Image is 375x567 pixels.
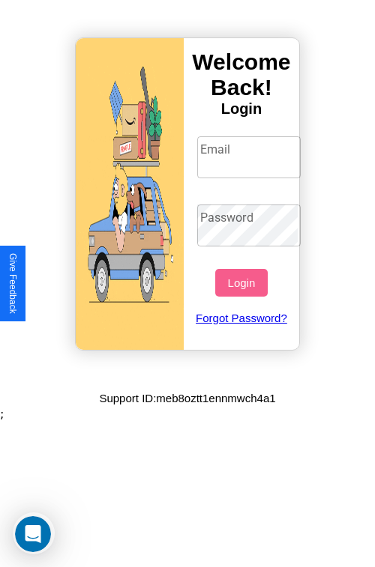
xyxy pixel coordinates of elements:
[215,269,267,297] button: Login
[76,38,184,350] img: gif
[190,297,294,339] a: Forgot Password?
[13,512,55,554] iframe: Intercom live chat discovery launcher
[184,49,299,100] h3: Welcome Back!
[7,253,18,314] div: Give Feedback
[184,100,299,118] h4: Login
[99,388,275,408] p: Support ID: meb8oztt1ennmwch4a1
[15,516,51,552] iframe: Intercom live chat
